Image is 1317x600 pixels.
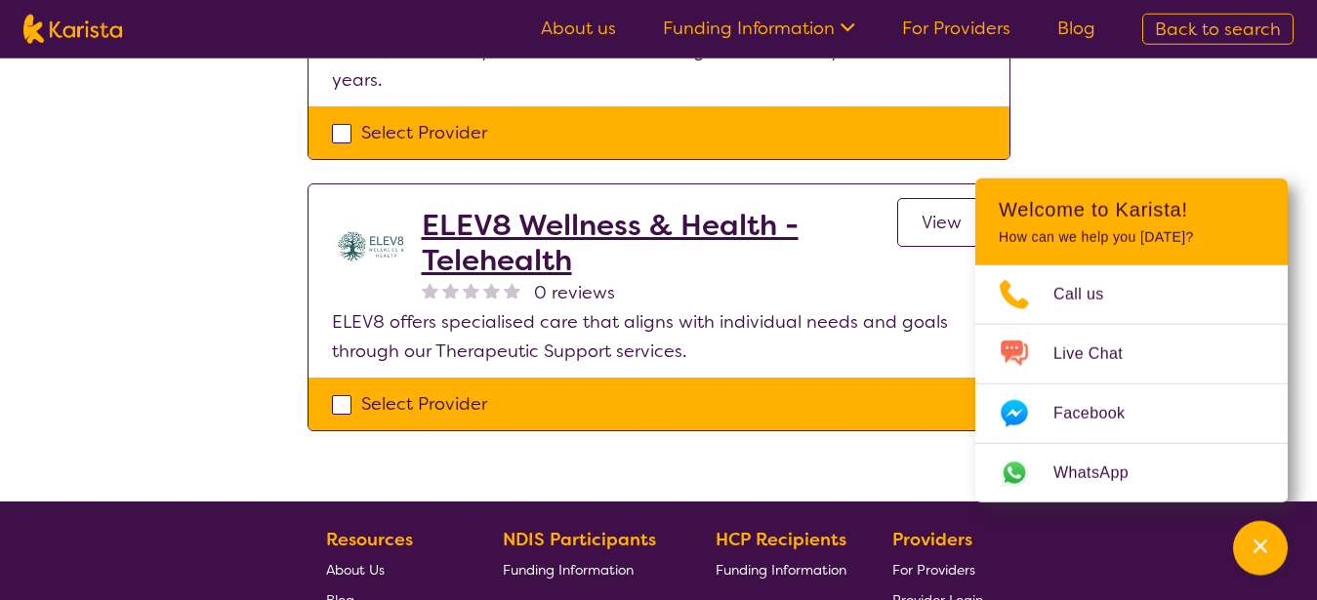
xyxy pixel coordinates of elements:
[892,554,983,584] a: For Providers
[541,17,616,40] a: About us
[902,17,1010,40] a: For Providers
[23,15,122,44] img: Karista logo
[503,528,656,551] b: NDIS Participants
[1142,14,1294,45] a: Back to search
[1053,459,1152,488] span: WhatsApp
[332,307,986,366] p: ELEV8 offers specialised care that aligns with individual needs and goals through our Therapeutic...
[922,211,962,234] span: View
[975,444,1288,502] a: Web link opens in a new tab.
[503,554,671,584] a: Funding Information
[483,282,500,299] img: nonereviewstar
[999,198,1264,221] h2: Welcome to Karista!
[663,17,855,40] a: Funding Information
[716,561,846,579] span: Funding Information
[1053,399,1148,428] span: Facebook
[1057,17,1095,40] a: Blog
[442,282,459,299] img: nonereviewstar
[1155,18,1281,41] span: Back to search
[892,561,975,579] span: For Providers
[326,561,385,579] span: About Us
[892,528,972,551] b: Providers
[897,198,986,247] a: View
[504,282,520,299] img: nonereviewstar
[534,278,615,307] span: 0 reviews
[975,265,1288,502] ul: Choose channel
[1053,280,1128,309] span: Call us
[1233,521,1288,576] button: Channel Menu
[463,282,479,299] img: nonereviewstar
[422,282,438,299] img: nonereviewstar
[975,179,1288,502] div: Channel Menu
[326,554,457,584] a: About Us
[332,208,410,286] img: yihuczgmrom8nsaxakka.jpg
[503,561,634,579] span: Funding Information
[716,528,846,551] b: HCP Recipients
[1053,340,1146,369] span: Live Chat
[326,528,413,551] b: Resources
[422,208,897,278] a: ELEV8 Wellness & Health - Telehealth
[716,554,846,584] a: Funding Information
[999,229,1264,246] p: How can we help you [DATE]?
